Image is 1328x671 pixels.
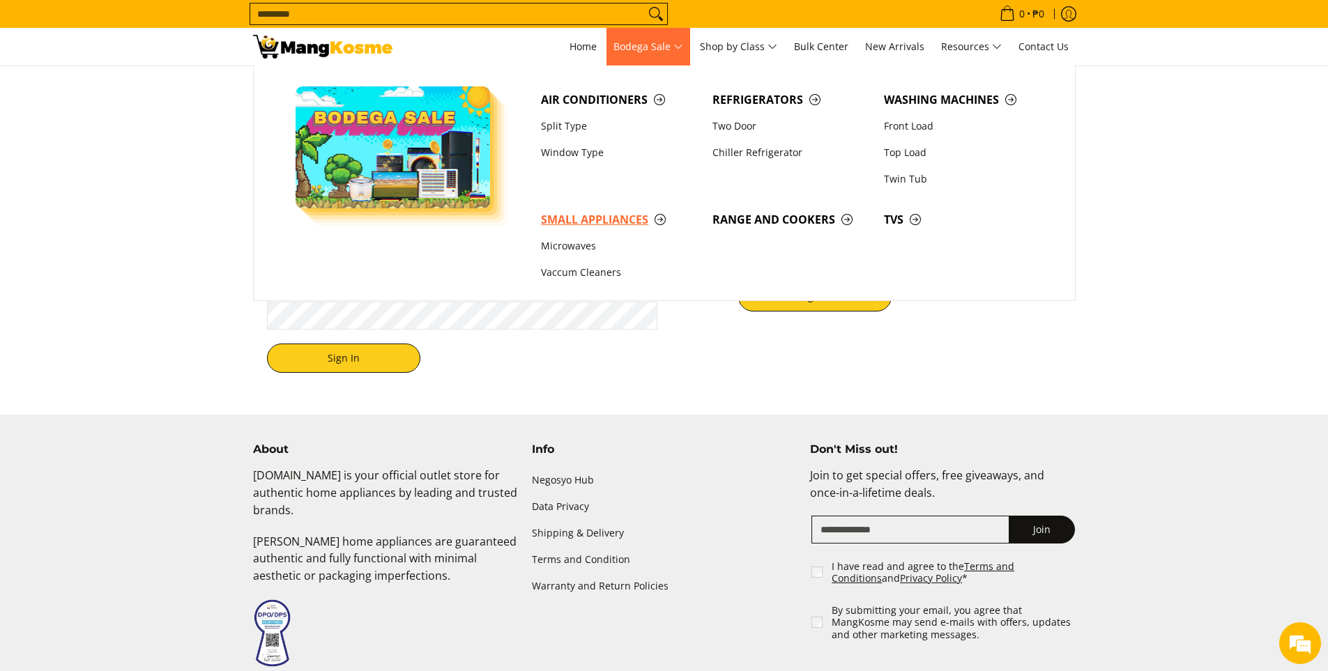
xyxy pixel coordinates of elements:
p: Join to get special offers, free giveaways, and once-in-a-lifetime deals. [810,467,1075,516]
span: Refrigerators [712,91,870,109]
h4: About [253,442,518,456]
a: Negosyo Hub [532,467,797,493]
a: Vaccum Cleaners [534,260,705,286]
span: Shop by Class [700,38,777,56]
a: Front Load [877,113,1048,139]
a: Home [563,28,604,65]
img: Account | Mang Kosme [253,35,392,59]
a: Air Conditioners [534,86,705,113]
span: Range and Cookers [712,211,870,229]
span: Washing Machines [884,91,1041,109]
button: Sign In [267,344,420,373]
a: Two Door [705,113,877,139]
h4: Don't Miss out! [810,442,1075,456]
a: Top Load [877,139,1048,166]
p: [PERSON_NAME] home appliances are guaranteed authentic and fully functional with minimal aestheti... [253,533,518,599]
a: Washing Machines [877,86,1048,113]
h4: Info [532,442,797,456]
a: Chiller Refrigerator [705,139,877,166]
span: 0 [1017,9,1027,19]
div: Chat with us now [72,78,234,96]
button: Search [645,3,667,24]
span: New Arrivals [865,40,924,53]
button: Join [1009,516,1075,543]
a: Window Type [534,139,705,166]
textarea: Type your message and hit 'Enter' [7,380,266,429]
a: Shipping & Delivery [532,520,797,546]
span: TVs [884,211,1041,229]
div: Minimize live chat window [229,7,262,40]
a: TVs [877,206,1048,233]
img: Bodega Sale [296,86,491,208]
a: Contact Us [1012,28,1076,65]
a: Warranty and Return Policies [532,573,797,600]
span: Small Appliances [541,211,699,229]
span: • [995,6,1048,22]
span: We're online! [81,176,192,316]
span: Bodega Sale [613,38,683,56]
a: Range and Cookers [705,206,877,233]
a: Resources [934,28,1009,65]
img: Data Privacy Seal [253,599,291,668]
a: Bodega Sale [606,28,690,65]
a: Privacy Policy [900,571,962,585]
label: By submitting your email, you agree that MangKosme may send e-mails with offers, updates and othe... [832,604,1076,641]
a: Shop by Class [693,28,784,65]
p: [DOMAIN_NAME] is your official outlet store for authentic home appliances by leading and trusted ... [253,467,518,532]
span: ₱0 [1030,9,1046,19]
a: Twin Tub [877,166,1048,192]
a: Terms and Condition [532,546,797,573]
a: Refrigerators [705,86,877,113]
span: Bulk Center [794,40,848,53]
a: Terms and Conditions [832,560,1014,585]
a: Data Privacy [532,493,797,520]
span: Home [570,40,597,53]
a: Small Appliances [534,206,705,233]
span: Air Conditioners [541,91,699,109]
nav: Main Menu [406,28,1076,65]
span: Resources [941,38,1002,56]
a: Split Type [534,113,705,139]
span: Contact Us [1018,40,1069,53]
a: Microwaves [534,233,705,260]
a: Bulk Center [787,28,855,65]
a: New Arrivals [858,28,931,65]
label: I have read and agree to the and * [832,560,1076,585]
